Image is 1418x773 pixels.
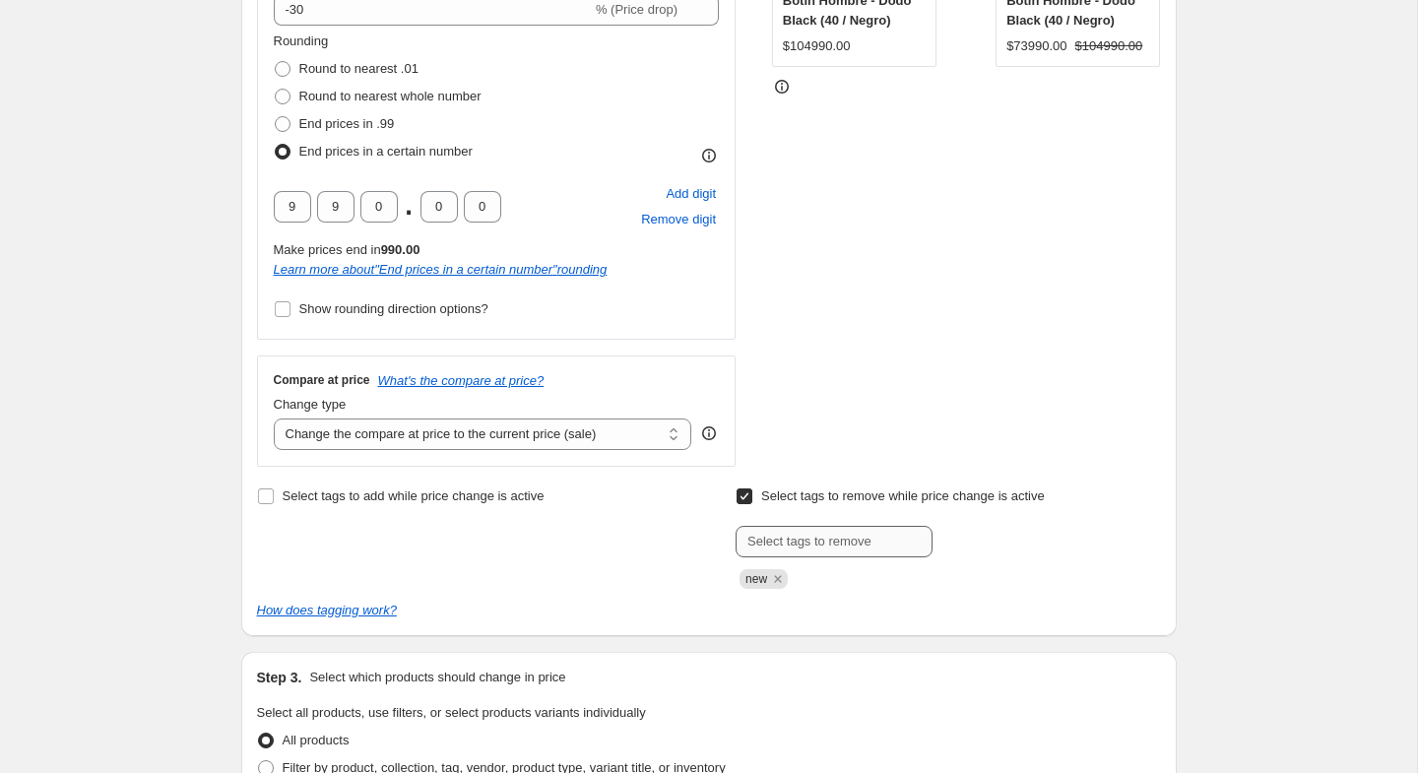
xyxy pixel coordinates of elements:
span: Select all products, use filters, or select products variants individually [257,705,646,720]
p: Select which products should change in price [309,668,565,687]
span: Select tags to add while price change is active [283,488,545,503]
button: Remove new [769,570,787,588]
span: Round to nearest .01 [299,61,419,76]
span: Remove digit [641,210,716,229]
span: End prices in .99 [299,116,395,131]
i: Learn more about " End prices in a certain number " rounding [274,262,608,277]
span: Change type [274,397,347,412]
span: . [404,191,415,223]
input: ﹡ [360,191,398,223]
input: ﹡ [420,191,458,223]
h3: Compare at price [274,372,370,388]
input: Select tags to remove [736,526,933,557]
b: 990.00 [381,242,420,257]
span: new [745,572,767,586]
span: All products [283,733,350,747]
span: % (Price drop) [596,2,677,17]
a: How does tagging work? [257,603,397,617]
button: Add placeholder [663,181,719,207]
input: ﹡ [274,191,311,223]
a: Learn more about"End prices in a certain number"rounding [274,262,608,277]
span: Rounding [274,33,329,48]
div: $104990.00 [783,36,851,56]
span: Show rounding direction options? [299,301,488,316]
span: Round to nearest whole number [299,89,482,103]
span: End prices in a certain number [299,144,473,159]
span: Select tags to remove while price change is active [761,488,1045,503]
input: ﹡ [317,191,354,223]
button: Remove placeholder [638,207,719,232]
strike: $104990.00 [1075,36,1143,56]
span: Add digit [666,184,716,204]
button: What's the compare at price? [378,373,545,388]
span: Make prices end in [274,242,420,257]
div: help [699,423,719,443]
div: $73990.00 [1006,36,1066,56]
h2: Step 3. [257,668,302,687]
input: ﹡ [464,191,501,223]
